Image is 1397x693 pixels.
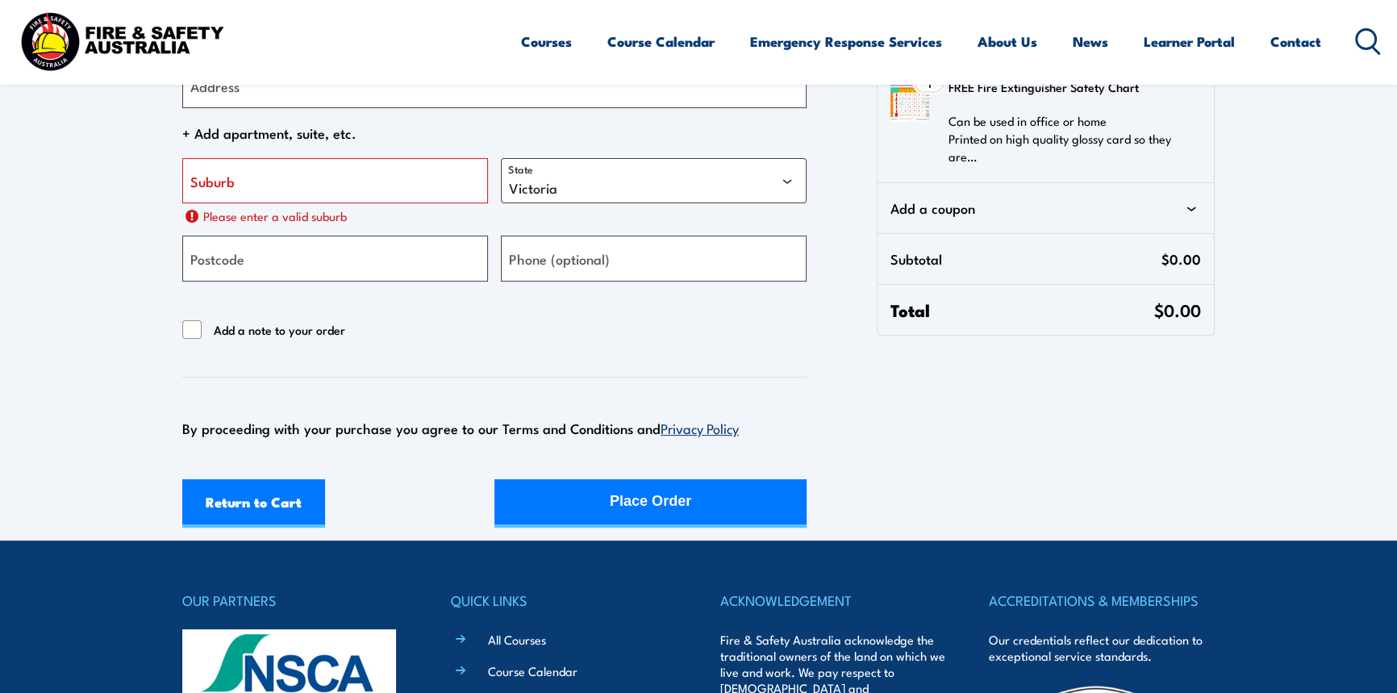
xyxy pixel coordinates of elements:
[890,83,929,122] img: FREE Fire Extinguisher Safety Chart
[607,20,715,63] a: Course Calendar
[182,320,202,340] input: Add a note to your order
[182,418,739,438] span: By proceeding with your purchase you agree to our Terms and Conditions and
[203,210,347,223] span: Please enter a valid suburb
[989,589,1215,612] h4: ACCREDITATIONS & MEMBERSHIPS
[214,320,345,340] span: Add a note to your order
[182,121,807,145] span: + Add apartment, suite, etc.
[978,20,1037,63] a: About Us
[949,75,1191,99] h3: FREE Fire Extinguisher Safety Chart
[989,632,1215,664] p: Our credentials reflect our dedication to exceptional service standards.
[927,77,931,90] span: 1
[610,480,691,523] div: Place Order
[488,662,578,679] a: Course Calendar
[890,196,1201,220] div: Add a coupon
[494,479,807,528] button: Place Order
[890,298,1154,322] span: Total
[190,248,244,269] label: Postcode
[190,170,235,192] label: Suburb
[182,589,408,612] h4: OUR PARTNERS
[509,248,610,269] label: Phone (optional)
[1161,247,1201,271] span: $0.00
[182,479,325,528] a: Return to Cart
[890,247,1161,271] span: Subtotal
[182,158,488,203] input: Suburb
[1270,20,1321,63] a: Contact
[720,589,946,612] h4: ACKNOWLEDGEMENT
[182,63,807,108] input: Address
[750,20,942,63] a: Emergency Response Services
[949,112,1191,165] p: Can be used in office or home Printed on high quality glossy card so they are…
[1144,20,1235,63] a: Learner Portal
[521,20,572,63] a: Courses
[451,589,677,612] h4: QUICK LINKS
[508,162,533,176] label: State
[488,631,546,648] a: All Courses
[661,418,739,437] a: Privacy Policy
[190,74,240,96] label: Address
[182,236,488,281] input: Postcode
[1073,20,1108,63] a: News
[501,236,807,281] input: Phone (optional)
[1154,297,1201,322] span: $0.00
